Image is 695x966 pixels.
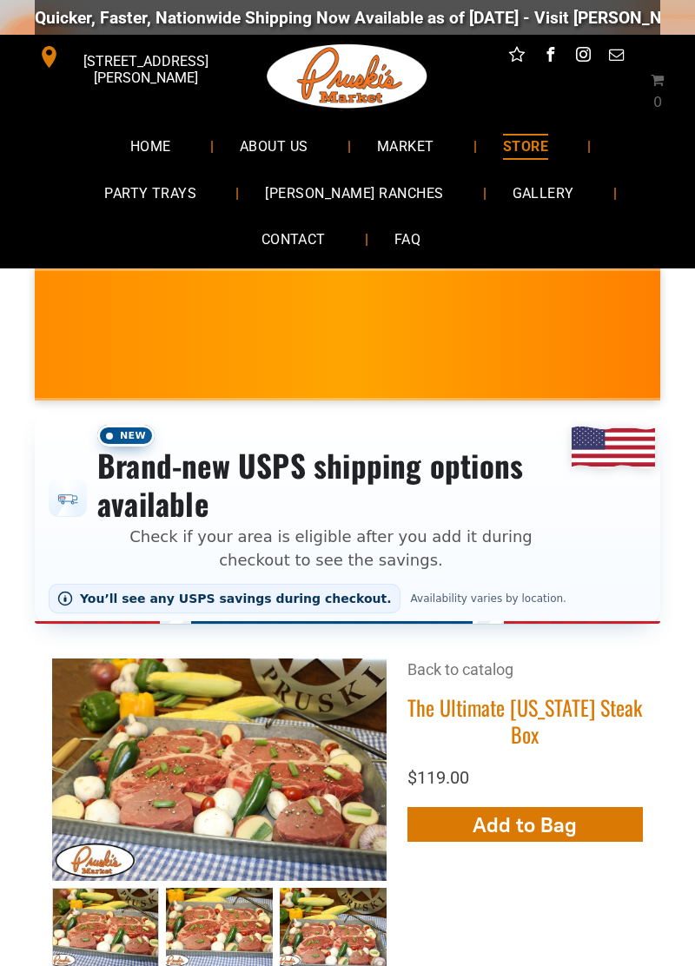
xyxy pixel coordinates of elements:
[407,767,469,788] span: $119.00
[407,807,643,842] button: Add to Bag
[235,216,352,262] a: CONTACT
[407,592,570,605] span: Availability varies by location.
[351,123,460,169] a: MARKET
[473,812,577,837] span: Add to Bag
[52,658,387,882] img: The Ultimate Texas Steak Box
[264,35,431,118] img: Pruski-s+Market+HQ+Logo2-1920w.png
[97,447,565,523] h3: Brand-new USPS shipping options available
[368,216,447,262] a: FAQ
[653,94,662,110] span: 0
[78,170,222,216] a: PARTY TRAYS
[26,43,231,70] a: [STREET_ADDRESS][PERSON_NAME]
[97,425,155,447] span: New
[63,44,228,95] span: [STREET_ADDRESS][PERSON_NAME]
[280,888,387,966] a: The Ultimate Steak Box 003 2
[506,43,529,70] a: Social network
[486,170,600,216] a: GALLERY
[104,123,197,169] a: HOME
[606,43,628,70] a: email
[407,694,643,748] h1: The Ultimate [US_STATE] Steak Box
[407,658,643,694] div: Breadcrumbs
[573,43,595,70] a: instagram
[35,414,660,624] div: Shipping options announcement
[477,123,574,169] a: STORE
[407,660,513,678] a: Back to catalog
[52,888,159,966] a: The Ultimate Texas Steak Box 0
[166,888,273,966] a: The Ultimate Steak Box 002 1
[539,43,562,70] a: facebook
[97,525,565,572] p: Check if your area is eligible after you add it during checkout to see the savings.
[239,170,469,216] a: [PERSON_NAME] RANCHES
[80,592,392,605] span: You’ll see any USPS savings during checkout.
[214,123,334,169] a: ABOUT US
